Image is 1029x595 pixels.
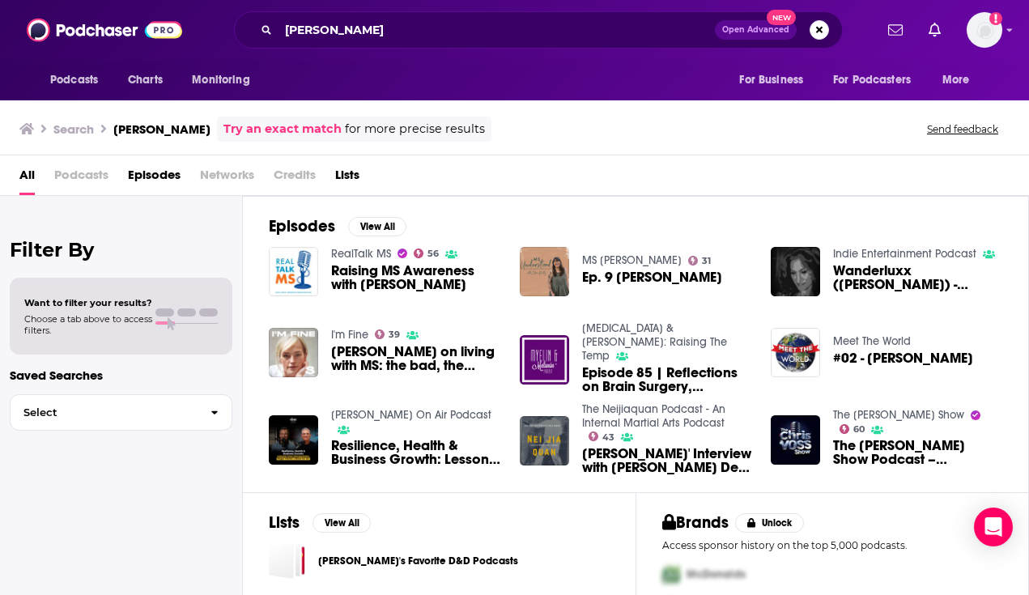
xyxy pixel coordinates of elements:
img: Podchaser - Follow, Share and Rate Podcasts [27,15,182,45]
button: Unlock [735,513,804,533]
a: Raising MS Awareness with Marti Hines [331,264,500,291]
button: Open AdvancedNew [715,20,797,40]
span: 56 [427,250,439,257]
img: First Pro Logo [656,558,687,591]
button: open menu [931,65,990,96]
span: Podcasts [54,162,108,195]
a: Episodes [128,162,181,195]
span: 60 [853,426,865,433]
a: EpisodesView All [269,216,406,236]
a: Hines On Air Podcast [331,408,491,422]
a: MS Understood [582,253,682,267]
span: For Business [739,69,803,91]
p: Access sponsor history on the top 5,000 podcasts. [662,539,1003,551]
a: Ep. 9 Marti Hines [582,270,722,284]
div: Open Intercom Messenger [974,508,1013,546]
h2: Filter By [10,238,232,261]
button: View All [348,217,406,236]
a: Indie Entertainment Podcast [833,247,976,261]
button: Show profile menu [967,12,1002,48]
img: Ep. 9 Marti Hines [520,247,569,296]
a: Try an exact match [223,120,342,138]
button: View All [313,513,371,533]
a: Episode 85 | Reflections on Brain Surgery, Trigeminal Neuralgia & MS -- feat. Marti Hines [582,366,751,393]
button: Select [10,394,232,431]
a: The Chris Voss Show [833,408,964,422]
a: 39 [375,329,401,339]
a: Myelin & Melanin: Raising The Temp [582,321,727,363]
a: The Neijiaquan Podcast - An Internal Martial Arts Podcast [582,402,725,430]
a: Show notifications dropdown [922,16,947,44]
img: The Chris Voss Show Podcast – Unlocking Health: Dr. Sally Hines on Supplements and Martial Arts [771,415,820,465]
span: for more precise results [345,120,485,138]
a: Lists [335,162,359,195]
span: Want to filter your results? [24,297,152,308]
button: open menu [728,65,823,96]
span: Wanderluxx ([PERSON_NAME]) - (Episode 10) [833,264,1002,291]
span: Charts [128,69,163,91]
img: Resilience, Health & Business Growth: Lessons from Entrepreneur Roger Martin | Hines on Air [269,415,318,465]
img: Wanderluxx (Marti Hines) - (Episode 10) [771,247,820,296]
span: For Podcasters [833,69,911,91]
span: 39 [389,331,400,338]
button: open menu [39,65,119,96]
span: #02 - [PERSON_NAME] [833,351,973,365]
span: The [PERSON_NAME] Show Podcast – Unlocking Health: [PERSON_NAME] on Supplements and Martial Arts [833,439,1002,466]
a: #02 - Martin Hines [833,351,973,365]
a: Marti Hines on living with MS: the bad, the good, dating, embracing faith, having gratitude and e... [331,345,500,372]
span: Credits [274,162,316,195]
a: Wanderluxx (Marti Hines) - (Episode 10) [833,264,1002,291]
input: Search podcasts, credits, & more... [279,17,715,43]
h3: Search [53,121,94,137]
a: Marti Hines on living with MS: the bad, the good, dating, embracing faith, having gratitude and e... [269,328,318,377]
span: Raising MS Awareness with [PERSON_NAME] [331,264,500,291]
a: Episode 85 | Reflections on Brain Surgery, Trigeminal Neuralgia & MS -- feat. Marti Hines [520,335,569,385]
button: Send feedback [922,122,1003,136]
a: [PERSON_NAME]'s Favorite D&D Podcasts [318,552,518,570]
span: More [942,69,970,91]
a: All [19,162,35,195]
h2: Brands [662,512,729,533]
span: Podcasts [50,69,98,91]
a: Raising MS Awareness with Marti Hines [269,247,318,296]
span: Logged in as SkyHorsePub35 [967,12,1002,48]
a: 60 [840,424,865,434]
a: 43 [589,431,615,441]
a: Charts [117,65,172,96]
span: Choose a tab above to access filters. [24,313,152,336]
img: #02 - Martin Hines [771,328,820,377]
span: New [767,10,796,25]
img: Ed Hines' Interview with Luo De Xiu fron Martial Arts Illustrated 2005 [520,416,569,465]
span: Monitoring [192,69,249,91]
h3: [PERSON_NAME] [113,121,210,137]
span: Marty's Favorite D&D Podcasts [269,542,305,579]
a: RealTalk MS [331,247,391,261]
div: Search podcasts, credits, & more... [234,11,843,49]
span: [PERSON_NAME]' Interview with [PERSON_NAME] De [PERSON_NAME] Martial Arts Illustrated 2005 [582,447,751,474]
span: Open Advanced [722,26,789,34]
span: 31 [702,257,711,265]
span: McDonalds [687,567,746,581]
a: 31 [688,256,712,266]
a: Show notifications dropdown [882,16,909,44]
button: open menu [823,65,934,96]
h2: Lists [269,512,300,533]
h2: Episodes [269,216,335,236]
a: 56 [414,249,440,258]
img: User Profile [967,12,1002,48]
a: Meet The World [833,334,911,348]
a: I'm Fine [331,328,368,342]
svg: Add a profile image [989,12,1002,25]
a: Resilience, Health & Business Growth: Lessons from Entrepreneur Roger Martin | Hines on Air [331,439,500,466]
span: Networks [200,162,254,195]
